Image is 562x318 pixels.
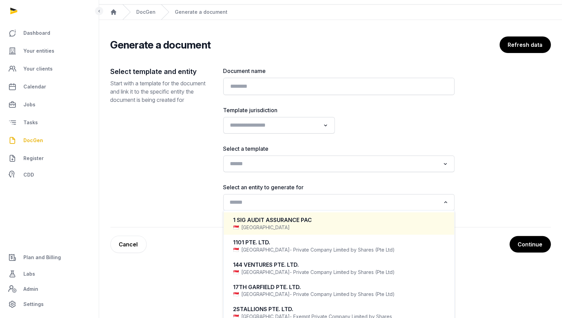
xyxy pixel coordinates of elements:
img: sg.png [233,248,239,252]
a: Admin [6,282,93,296]
span: DocGen [23,136,43,145]
div: 2STALLIONS PTE. LTD. [233,305,445,313]
input: Search for option [227,159,441,169]
a: Labs [6,266,93,282]
div: 17TH GARFIELD PTE. LTD. [233,283,445,291]
button: Continue [510,236,551,253]
nav: Breadcrumb [99,4,562,20]
a: Cancel [110,236,147,253]
span: Calendar [23,83,46,91]
a: Your clients [6,61,93,77]
a: Your entities [6,43,93,59]
label: Select a template [223,145,455,153]
span: Admin [23,285,38,293]
label: Template jurisdiction [223,106,335,114]
a: Tasks [6,114,93,131]
span: - Private Company Limited by Shares (Pte Ltd) [290,246,395,253]
a: Plan and Billing [6,249,93,266]
a: Calendar [6,78,93,95]
label: Document name [223,67,455,75]
span: Tasks [23,118,38,127]
img: sg.png [233,292,239,296]
div: 1101 PTE. LTD. [233,238,445,246]
a: DocGen [6,132,93,149]
h2: Select template and entity [110,67,212,76]
a: Dashboard [6,25,93,41]
button: Refresh data [500,36,551,53]
img: sg.png [233,270,239,274]
a: CDD [6,168,93,182]
div: [GEOGRAPHIC_DATA] [233,269,445,276]
div: [GEOGRAPHIC_DATA] [233,246,445,253]
img: sg.png [233,225,239,230]
a: Jobs [6,96,93,113]
div: Search for option [227,158,451,170]
label: Select an entity to generate for [223,183,455,191]
a: Register [6,150,93,167]
span: Labs [23,270,35,278]
div: 1 SIG AUDIT ASSURANCE PAC [233,216,445,224]
span: Your entities [23,47,54,55]
a: Settings [6,296,93,312]
div: [GEOGRAPHIC_DATA] [233,224,445,231]
span: Register [23,154,44,162]
p: Start with a template for the document and link it to the specific entity the document is being c... [110,79,212,104]
div: Search for option [227,119,331,131]
div: Generate a document [175,9,227,15]
div: [GEOGRAPHIC_DATA] [233,291,445,298]
div: Search for option [227,196,451,209]
h2: Generate a document [110,39,211,51]
span: Settings [23,300,44,308]
span: - Private Company Limited by Shares (Pte Ltd) [290,291,395,298]
input: Search for option [227,120,321,130]
div: 144 VENTURES PTE. LTD. [233,261,445,269]
span: Dashboard [23,29,50,37]
span: Plan and Billing [23,253,61,262]
span: Jobs [23,100,35,109]
a: DocGen [136,9,156,15]
span: CDD [23,171,34,179]
span: - Private Company Limited by Shares (Pte Ltd) [290,269,395,276]
span: Your clients [23,65,53,73]
input: Search for option [227,198,441,207]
